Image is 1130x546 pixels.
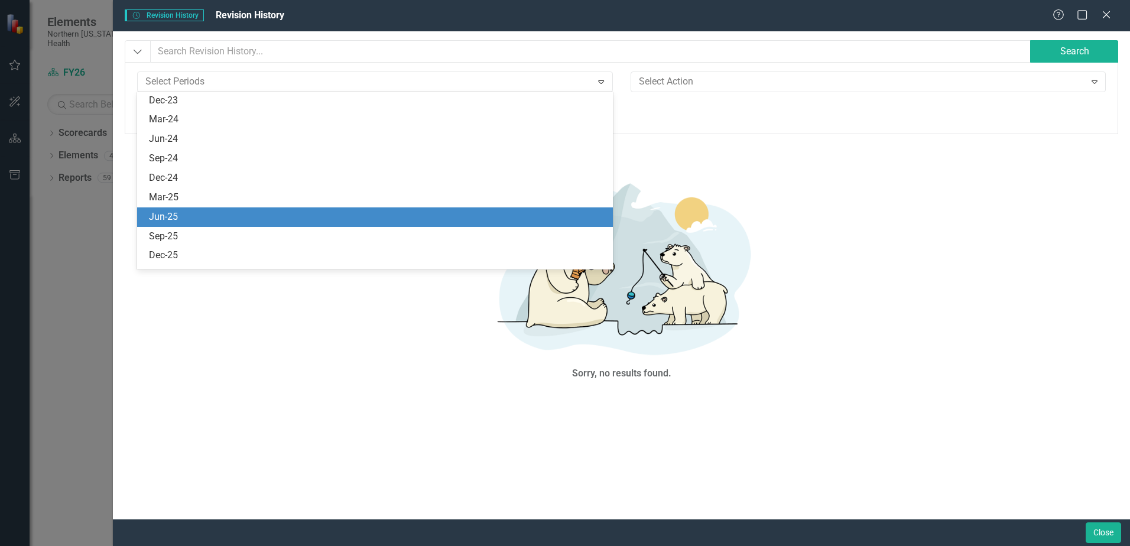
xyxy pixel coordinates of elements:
[149,171,605,185] div: Dec-24
[572,367,671,381] div: Sorry, no results found.
[149,94,605,108] div: Dec-23
[1030,40,1119,63] button: Search
[149,249,605,262] div: Dec-25
[1086,522,1121,543] button: Close
[149,191,605,204] div: Mar-25
[149,230,605,243] div: Sep-25
[444,170,799,364] img: No results found
[216,9,284,21] span: Revision History
[150,40,1031,63] input: Search Revision History...
[149,210,605,224] div: Jun-25
[125,9,203,21] span: Revision History
[149,152,605,165] div: Sep-24
[149,113,605,126] div: Mar-24
[149,132,605,146] div: Jun-24
[149,268,605,282] div: Mar-26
